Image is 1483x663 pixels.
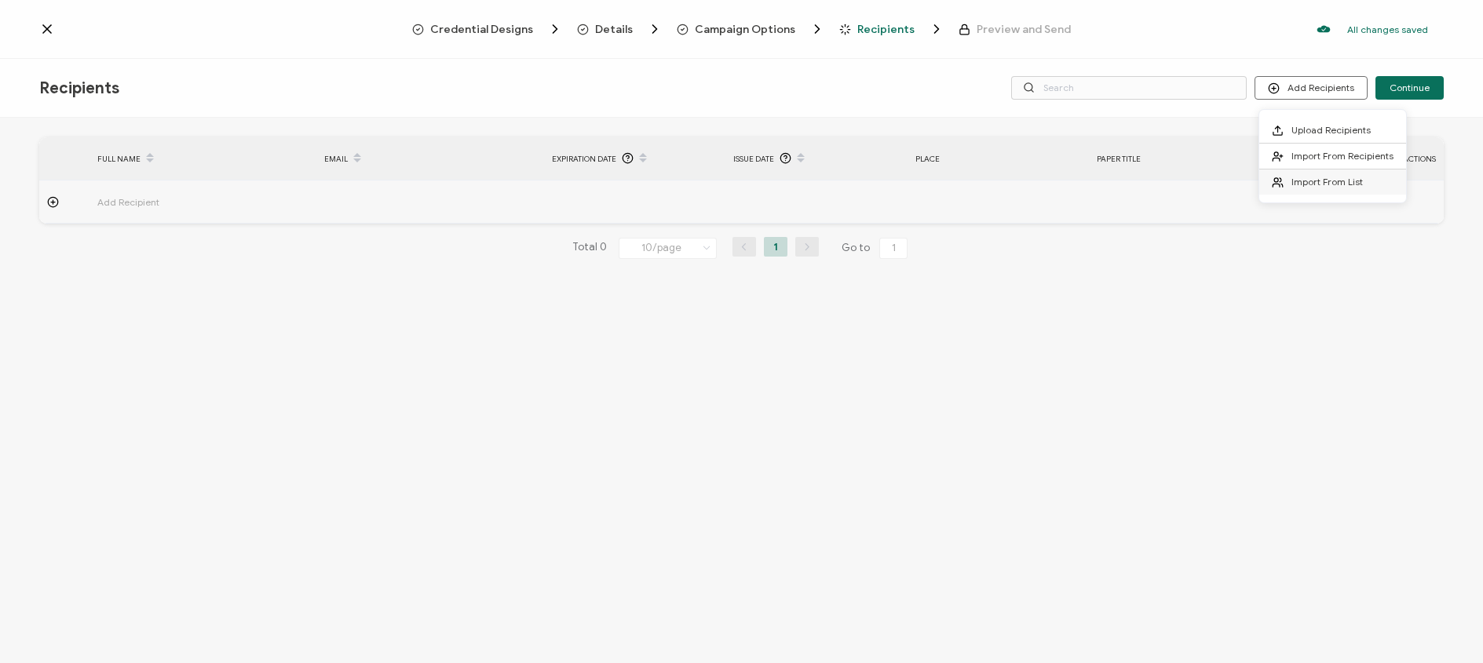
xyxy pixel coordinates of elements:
span: Campaign Options [695,24,795,35]
span: Add Recipient [97,193,247,211]
div: Place [908,150,1090,168]
span: Expiration Date [552,150,616,168]
span: Import From List [1291,176,1363,188]
span: Campaign Options [677,21,825,37]
span: Details [577,21,663,37]
button: Add Recipients [1255,76,1368,100]
div: EMAIL [316,145,543,172]
span: Continue [1390,83,1430,93]
span: Import From Recipients [1291,150,1394,162]
iframe: Chat Widget [1404,588,1483,663]
div: Paper Title [1089,150,1271,168]
div: Breadcrumb [412,21,1071,37]
span: Total 0 [572,237,607,259]
div: FULL NAME [89,145,316,172]
span: Preview and Send [959,24,1071,35]
span: Recipients [39,78,119,98]
input: Select [619,238,717,259]
span: Go to [842,237,911,259]
span: Upload Recipients [1291,124,1371,136]
span: Recipients [839,21,944,37]
span: Credential Designs [430,24,533,35]
p: All changes saved [1347,24,1428,35]
input: Search [1011,76,1247,100]
span: Preview and Send [977,24,1071,35]
button: Continue [1375,76,1444,100]
span: Details [595,24,633,35]
span: Issue Date [733,150,774,168]
span: Credential Designs [412,21,563,37]
li: 1 [764,237,787,257]
span: Recipients [857,24,915,35]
